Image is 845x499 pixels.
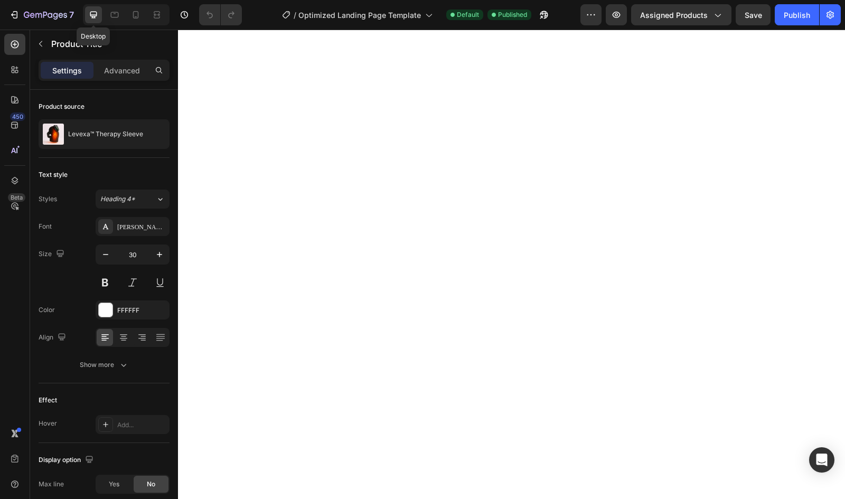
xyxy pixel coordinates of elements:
[69,8,74,21] p: 7
[631,4,731,25] button: Assigned Products
[809,447,834,473] div: Open Intercom Messenger
[80,360,129,370] div: Show more
[10,112,25,121] div: 450
[745,11,762,20] span: Save
[117,420,167,430] div: Add...
[457,10,479,20] span: Default
[51,37,165,50] p: Product Title
[117,222,167,232] div: [PERSON_NAME]
[39,331,68,345] div: Align
[640,10,708,21] span: Assigned Products
[178,30,845,499] iframe: Design area
[39,479,64,489] div: Max line
[39,355,170,374] button: Show more
[39,102,84,111] div: Product source
[39,247,67,261] div: Size
[39,194,57,204] div: Styles
[39,305,55,315] div: Color
[39,419,57,428] div: Hover
[775,4,819,25] button: Publish
[117,306,167,315] div: FFFFFF
[52,65,82,76] p: Settings
[736,4,771,25] button: Save
[147,479,155,489] span: No
[498,10,527,20] span: Published
[39,170,68,180] div: Text style
[294,10,296,21] span: /
[109,479,119,489] span: Yes
[8,193,25,202] div: Beta
[96,190,170,209] button: Heading 4*
[39,396,57,405] div: Effect
[39,222,52,231] div: Font
[43,124,64,145] img: product feature img
[68,130,143,138] p: Levexa™ Therapy Sleeve
[199,4,242,25] div: Undo/Redo
[104,65,140,76] p: Advanced
[4,4,79,25] button: 7
[298,10,421,21] span: Optimized Landing Page Template
[784,10,810,21] div: Publish
[39,453,96,467] div: Display option
[100,194,135,204] span: Heading 4*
